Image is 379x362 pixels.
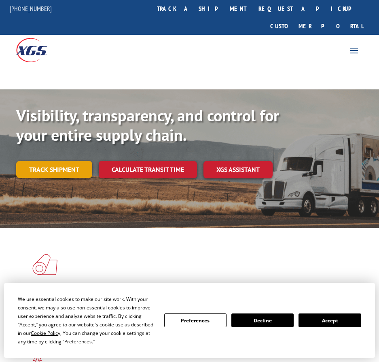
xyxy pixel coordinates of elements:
button: Preferences [164,313,227,327]
h1: Flooring Logistics Solutions [32,282,341,295]
div: Cookie Consent Prompt [4,283,375,358]
b: Visibility, transparency, and control for your entire supply chain. [16,105,279,145]
a: Calculate transit time [99,161,197,178]
span: Cookie Policy [31,330,60,337]
a: Track shipment [16,161,92,178]
button: Decline [231,313,294,327]
img: xgs-icon-total-supply-chain-intelligence-red [32,254,57,275]
button: Accept [299,313,361,327]
span: Preferences [64,338,92,345]
div: We use essential cookies to make our site work. With your consent, we may also use non-essential ... [18,295,154,346]
a: [PHONE_NUMBER] [10,4,52,13]
a: Customer Portal [264,17,369,35]
a: XGS ASSISTANT [203,161,273,178]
